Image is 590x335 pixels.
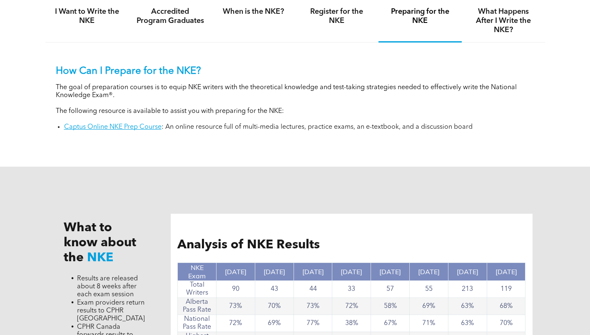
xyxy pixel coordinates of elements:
span: NKE [87,252,113,264]
td: 69% [255,315,294,332]
td: 69% [410,298,448,315]
td: 63% [448,315,487,332]
td: 38% [332,315,371,332]
td: 77% [294,315,332,332]
td: 33 [332,281,371,298]
th: [DATE] [217,263,255,281]
td: National Pass Rate [178,315,217,332]
td: 67% [371,315,410,332]
th: [DATE] [294,263,332,281]
th: [DATE] [332,263,371,281]
td: Alberta Pass Rate [178,298,217,315]
td: 63% [448,298,487,315]
td: 58% [371,298,410,315]
p: The following resource is available to assist you with preparing for the NKE: [56,107,535,115]
th: [DATE] [255,263,294,281]
p: How Can I Prepare for the NKE? [56,65,535,77]
td: 43 [255,281,294,298]
a: Captus Online NKE Prep Course [64,124,162,130]
td: 72% [332,298,371,315]
td: 70% [255,298,294,315]
th: [DATE] [487,263,525,281]
th: [DATE] [448,263,487,281]
h4: Register for the NKE [303,7,371,25]
span: What to know about the [64,222,136,264]
td: 55 [410,281,448,298]
td: 70% [487,315,525,332]
td: 73% [217,298,255,315]
td: Total Writers [178,281,217,298]
h4: What Happens After I Write the NKE? [469,7,538,35]
td: 213 [448,281,487,298]
h4: Accredited Program Graduates [136,7,204,25]
h4: When is the NKE? [219,7,288,16]
th: [DATE] [410,263,448,281]
td: 68% [487,298,525,315]
h4: I Want to Write the NKE [53,7,121,25]
span: Exam providers return results to CPHR [GEOGRAPHIC_DATA] [77,300,145,322]
td: 90 [217,281,255,298]
th: NKE Exam [178,263,217,281]
p: The goal of preparation courses is to equip NKE writers with the theoretical knowledge and test-t... [56,84,535,100]
td: 73% [294,298,332,315]
h4: Preparing for the NKE [386,7,454,25]
td: 57 [371,281,410,298]
th: [DATE] [371,263,410,281]
td: 119 [487,281,525,298]
td: 72% [217,315,255,332]
span: Results are released about 8 weeks after each exam session [77,275,138,298]
td: 44 [294,281,332,298]
li: : An online resource full of multi-media lectures, practice exams, an e-textbook, and a discussio... [64,123,535,131]
span: Analysis of NKE Results [177,239,320,251]
td: 71% [410,315,448,332]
